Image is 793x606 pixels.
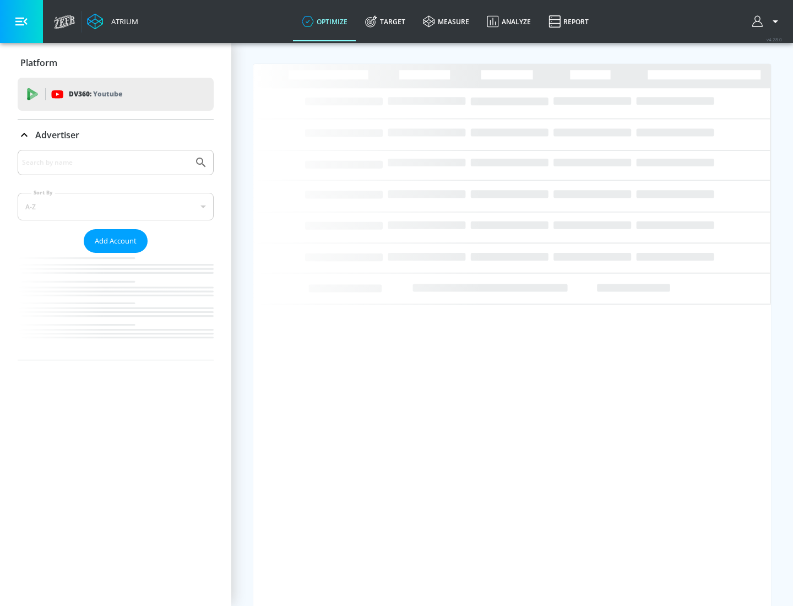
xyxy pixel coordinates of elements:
[18,47,214,78] div: Platform
[93,88,122,100] p: Youtube
[18,78,214,111] div: DV360: Youtube
[69,88,122,100] p: DV360:
[356,2,414,41] a: Target
[107,17,138,26] div: Atrium
[478,2,540,41] a: Analyze
[414,2,478,41] a: measure
[31,189,55,196] label: Sort By
[540,2,598,41] a: Report
[18,150,214,360] div: Advertiser
[20,57,57,69] p: Platform
[18,120,214,150] div: Advertiser
[767,36,782,42] span: v 4.28.0
[18,193,214,220] div: A-Z
[293,2,356,41] a: optimize
[95,235,137,247] span: Add Account
[22,155,189,170] input: Search by name
[18,253,214,360] nav: list of Advertiser
[35,129,79,141] p: Advertiser
[87,13,138,30] a: Atrium
[84,229,148,253] button: Add Account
